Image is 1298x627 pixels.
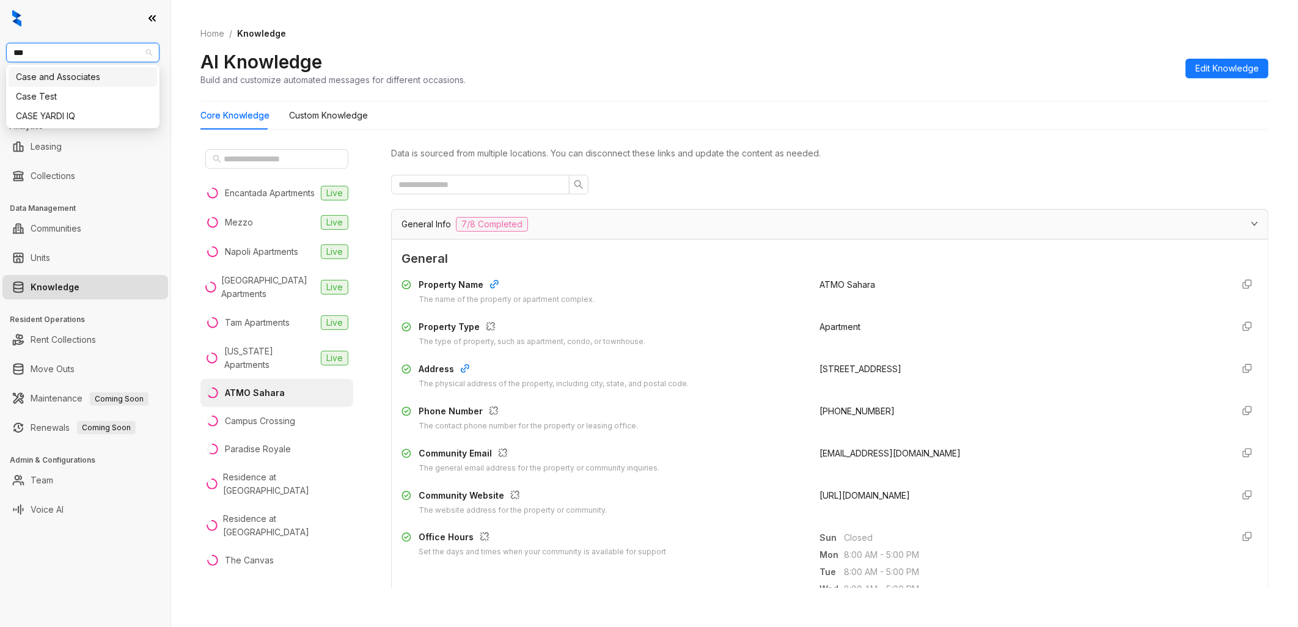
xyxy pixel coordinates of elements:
[31,416,136,440] a: RenewalsComing Soon
[31,357,75,381] a: Move Outs
[31,216,81,241] a: Communities
[223,512,348,539] div: Residence at [GEOGRAPHIC_DATA]
[1251,220,1258,227] span: expanded
[820,582,844,596] span: Wed
[198,27,227,40] a: Home
[31,497,64,522] a: Voice AI
[820,321,860,332] span: Apartment
[2,386,168,411] li: Maintenance
[1186,59,1269,78] button: Edit Knowledge
[321,280,348,295] span: Live
[237,28,286,38] span: Knowledge
[820,279,875,290] span: ATMO Sahara
[213,155,221,163] span: search
[2,82,168,106] li: Leads
[456,217,528,232] span: 7/8 Completed
[820,448,961,458] span: [EMAIL_ADDRESS][DOMAIN_NAME]
[2,497,168,522] li: Voice AI
[9,67,157,87] div: Case and Associates
[221,274,316,301] div: [GEOGRAPHIC_DATA] Apartments
[31,164,75,188] a: Collections
[200,50,322,73] h2: AI Knowledge
[321,351,348,365] span: Live
[419,447,659,463] div: Community Email
[321,215,348,230] span: Live
[10,203,170,214] h3: Data Management
[31,468,53,493] a: Team
[402,218,451,231] span: General Info
[225,554,274,567] div: The Canvas
[321,186,348,200] span: Live
[419,405,638,420] div: Phone Number
[16,90,150,103] div: Case Test
[229,27,232,40] li: /
[820,531,844,544] span: Sun
[31,246,50,270] a: Units
[10,314,170,325] h3: Resident Operations
[225,414,295,428] div: Campus Crossing
[90,392,148,406] span: Coming Soon
[12,10,21,27] img: logo
[2,328,168,352] li: Rent Collections
[2,357,168,381] li: Move Outs
[419,546,666,558] div: Set the days and times when your community is available for support
[419,362,689,378] div: Address
[392,210,1268,239] div: General Info7/8 Completed
[200,109,269,122] div: Core Knowledge
[223,471,348,497] div: Residence at [GEOGRAPHIC_DATA]
[77,421,136,435] span: Coming Soon
[820,406,895,416] span: [PHONE_NUMBER]
[391,147,1269,160] div: Data is sourced from multiple locations. You can disconnect these links and update the content as...
[321,244,348,259] span: Live
[16,109,150,123] div: CASE YARDI IQ
[820,548,844,562] span: Mon
[225,442,291,456] div: Paradise Royale
[820,362,1223,376] div: [STREET_ADDRESS]
[2,416,168,440] li: Renewals
[225,316,290,329] div: Tam Apartments
[225,216,253,229] div: Mezzo
[9,106,157,126] div: CASE YARDI IQ
[31,275,79,299] a: Knowledge
[1195,62,1259,75] span: Edit Knowledge
[16,70,150,84] div: Case and Associates
[225,245,298,258] div: Napoli Apartments
[820,490,910,501] span: [URL][DOMAIN_NAME]
[844,548,1223,562] span: 8:00 AM - 5:00 PM
[419,336,645,348] div: The type of property, such as apartment, condo, or townhouse.
[419,530,666,546] div: Office Hours
[419,278,595,294] div: Property Name
[419,294,595,306] div: The name of the property or apartment complex.
[9,87,157,106] div: Case Test
[419,463,659,474] div: The general email address for the property or community inquiries.
[2,468,168,493] li: Team
[225,186,315,200] div: Encantada Apartments
[2,246,168,270] li: Units
[31,134,62,159] a: Leasing
[200,73,466,86] div: Build and customize automated messages for different occasions.
[289,109,368,122] div: Custom Knowledge
[2,216,168,241] li: Communities
[10,455,170,466] h3: Admin & Configurations
[844,565,1223,579] span: 8:00 AM - 5:00 PM
[2,134,168,159] li: Leasing
[31,328,96,352] a: Rent Collections
[419,420,638,432] div: The contact phone number for the property or leasing office.
[224,345,316,372] div: [US_STATE] Apartments
[2,164,168,188] li: Collections
[419,320,645,336] div: Property Type
[844,582,1223,596] span: 8:00 AM - 5:00 PM
[419,505,607,516] div: The website address for the property or community.
[820,565,844,579] span: Tue
[419,489,607,505] div: Community Website
[574,180,584,189] span: search
[2,275,168,299] li: Knowledge
[844,531,1223,544] span: Closed
[419,378,689,390] div: The physical address of the property, including city, state, and postal code.
[225,386,285,400] div: ATMO Sahara
[321,315,348,330] span: Live
[402,249,1258,268] span: General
